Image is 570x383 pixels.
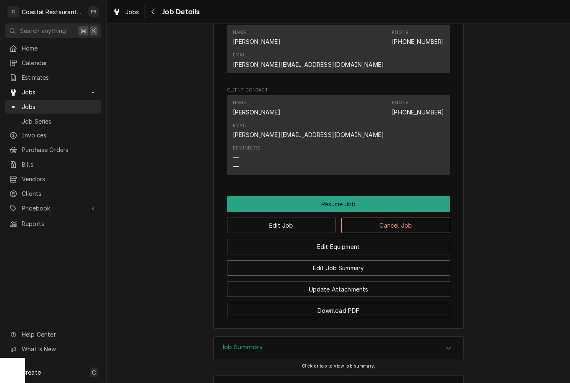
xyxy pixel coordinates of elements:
[88,6,99,18] div: PB
[392,109,444,116] a: [PHONE_NUMBER]
[227,239,450,254] button: Edit Equipment
[227,218,336,233] button: Edit Job
[5,128,101,142] a: Invoices
[22,345,96,353] span: What's New
[227,303,450,318] button: Download PDF
[227,196,450,212] button: Resume Job
[22,58,97,67] span: Calendar
[214,337,463,360] div: Accordion Header
[227,254,450,276] div: Button Group Row
[233,108,281,117] div: [PERSON_NAME]
[22,117,97,126] span: Job Series
[227,276,450,297] div: Button Group Row
[233,145,260,152] div: Reminders
[233,29,246,36] div: Name
[5,85,101,99] a: Go to Jobs
[146,5,160,18] button: Navigate back
[22,175,97,183] span: Vendors
[227,297,450,318] div: Button Group Row
[5,143,101,157] a: Purchase Orders
[227,95,450,179] div: Client Contact List
[5,201,101,215] a: Go to Pricebook
[233,99,246,106] div: Name
[233,29,281,46] div: Name
[5,342,101,356] a: Go to What's New
[92,26,96,35] span: K
[233,37,281,46] div: [PERSON_NAME]
[5,56,101,70] a: Calendar
[227,25,450,73] div: Contact
[5,327,101,341] a: Go to Help Center
[227,212,450,233] div: Button Group Row
[341,218,450,233] button: Cancel Job
[227,87,450,178] div: Client Contact
[233,145,260,170] div: Reminders
[20,26,66,35] span: Search anything
[5,187,101,200] a: Clients
[22,145,97,154] span: Purchase Orders
[5,71,101,84] a: Estimates
[227,196,450,212] div: Button Group Row
[8,6,19,18] div: C
[227,87,450,94] span: Client Contact
[227,95,450,175] div: Contact
[22,369,41,376] span: Create
[392,99,444,116] div: Phone
[22,44,97,53] span: Home
[233,52,247,58] div: Email
[22,73,97,82] span: Estimates
[214,337,463,360] button: Accordion Details Expand Trigger
[22,189,97,198] span: Clients
[5,172,101,186] a: Vendors
[213,336,464,360] div: Job Summary
[22,219,97,228] span: Reports
[233,122,247,129] div: Email
[392,38,444,45] a: [PHONE_NUMBER]
[22,330,96,339] span: Help Center
[5,23,101,38] button: Search anything⌘K
[302,363,375,369] span: Click or tap to view job summary.
[5,100,101,114] a: Jobs
[233,99,281,116] div: Name
[222,343,263,351] h3: Job Summary
[22,88,85,96] span: Jobs
[5,114,101,128] a: Job Series
[5,217,101,231] a: Reports
[227,260,450,276] button: Edit Job Summary
[22,102,97,111] span: Jobs
[233,153,239,162] div: —
[160,6,200,18] span: Job Details
[22,204,85,213] span: Pricebook
[92,368,96,377] span: C
[227,196,450,318] div: Button Group
[227,17,450,77] div: Job Contact
[109,5,143,19] a: Jobs
[125,8,139,16] span: Jobs
[233,131,384,138] a: [PERSON_NAME][EMAIL_ADDRESS][DOMAIN_NAME]
[22,8,83,16] div: Coastal Restaurant Repair
[233,61,384,68] a: [PERSON_NAME][EMAIL_ADDRESS][DOMAIN_NAME]
[233,162,239,171] div: —
[392,99,408,106] div: Phone
[227,25,450,77] div: Job Contact List
[227,282,450,297] button: Update Attachments
[392,29,408,36] div: Phone
[5,157,101,171] a: Bills
[81,26,86,35] span: ⌘
[227,233,450,254] div: Button Group Row
[233,122,384,139] div: Email
[22,131,97,140] span: Invoices
[233,52,384,68] div: Email
[88,6,99,18] div: Phill Blush's Avatar
[5,41,101,55] a: Home
[22,160,97,169] span: Bills
[392,29,444,46] div: Phone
